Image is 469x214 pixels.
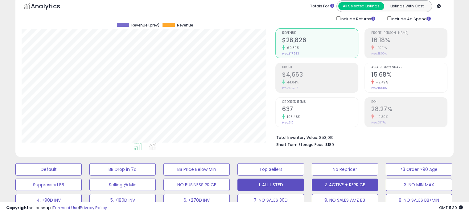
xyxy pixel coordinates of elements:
[386,163,452,176] button: <3 Order >90 Age
[332,15,383,22] div: Include Returns
[384,2,430,10] button: Listings With Cost
[371,37,447,45] h2: 16.18%
[276,133,443,141] li: $53,019
[237,179,304,191] button: 1. ALL LISTED
[89,163,156,176] button: BB Drop in 7d
[371,52,387,55] small: Prev: 18.00%
[374,46,387,50] small: -10.11%
[282,66,358,69] span: Profit
[282,52,299,55] small: Prev: $17,983
[285,46,299,50] small: 60.30%
[282,86,298,90] small: Prev: $3,237
[131,23,159,27] span: Revenue (prev)
[371,100,447,104] span: ROI
[80,205,107,211] a: Privacy Policy
[285,115,300,119] small: 105.48%
[282,31,358,35] span: Revenue
[325,142,334,147] span: $189
[371,121,386,124] small: Prev: 31.17%
[371,71,447,79] h2: 15.68%
[282,100,358,104] span: Ordered Items
[276,135,318,140] b: Total Inventory Value:
[285,80,298,85] small: 44.04%
[312,179,378,191] button: 2. ACTIVE + REPRICE
[6,205,107,211] div: seller snap | |
[371,66,447,69] span: Avg. Buybox Share
[374,115,388,119] small: -9.30%
[163,179,230,191] button: NO BUSINESS PRICE
[276,142,324,147] b: Short Term Storage Fees:
[15,194,82,206] button: 4. >90D INV
[371,86,387,90] small: Prev: 16.08%
[282,37,358,45] h2: $28,826
[177,23,193,27] span: Revenue
[53,205,79,211] a: Terms of Use
[163,163,230,176] button: BB Price Below Min
[386,194,452,206] button: 8. NO SALES BB<MIN
[6,205,29,211] strong: Copyright
[312,163,378,176] button: No Repricer
[338,2,384,10] button: All Selected Listings
[383,15,441,22] div: Include Ad Spend
[15,179,82,191] button: Suppressed BB
[15,163,82,176] button: Default
[237,163,304,176] button: Top Sellers
[163,194,230,206] button: 6. >270D INV
[371,106,447,114] h2: 28.27%
[237,194,304,206] button: 7. NO SALES 30D
[282,71,358,79] h2: $4,663
[312,194,378,206] button: 9. NO SALES AMZ BB
[89,179,156,191] button: Selling @ Min
[89,194,156,206] button: 5. >180D INV
[31,2,72,12] h5: Analytics
[282,121,294,124] small: Prev: 310
[282,106,358,114] h2: 637
[310,3,334,9] div: Totals For
[386,179,452,191] button: 3. NO MIN MAX
[371,31,447,35] span: Profit [PERSON_NAME]
[439,205,463,211] span: 2025-08-13 11:30 GMT
[374,80,388,85] small: -2.49%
